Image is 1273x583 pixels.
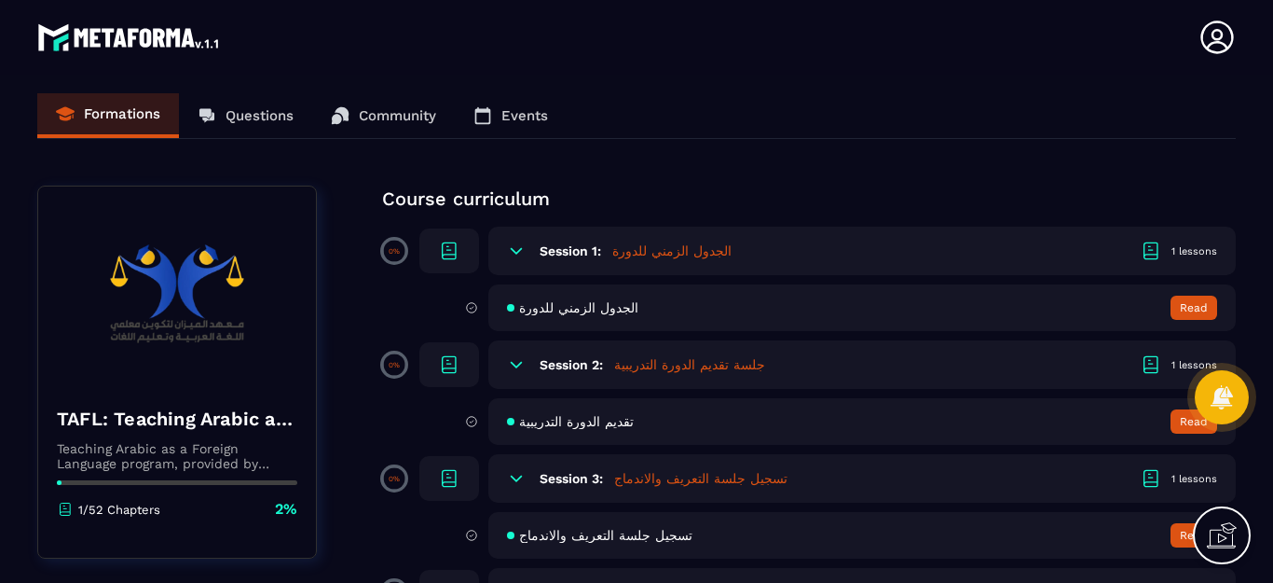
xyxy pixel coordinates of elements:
[389,361,400,369] p: 0%
[382,186,1236,212] p: Course curriculum
[614,469,787,488] h5: تسجيل جلسة التعريف والاندماج
[1170,523,1217,548] button: Read
[519,414,634,429] span: تقديم الدورة التدريبية
[540,471,603,486] h6: Session 3:
[612,242,732,260] h5: الجدول الزمني للدورة
[78,503,160,517] p: 1/52 Chapters
[1171,244,1217,258] div: 1 lessons
[389,247,400,256] p: 0%
[275,499,297,520] p: 2%
[57,406,297,432] h4: TAFL: Teaching Arabic as a Foreign Language program
[1171,358,1217,372] div: 1 lessons
[540,243,601,258] h6: Session 1:
[1171,472,1217,486] div: 1 lessons
[519,528,692,543] span: تسجيل جلسة التعريف والاندماج
[614,355,765,374] h5: جلسة تقديم الدورة التدريبية
[540,357,603,372] h6: Session 2:
[1170,296,1217,320] button: Read
[1170,409,1217,434] button: Read
[52,201,302,387] img: banner
[519,300,638,315] span: الجدول الزمني للدورة
[57,441,297,471] p: Teaching Arabic as a Foreign Language program, provided by AlMeezan Academy in the [GEOGRAPHIC_DATA]
[37,19,222,56] img: logo
[389,475,400,483] p: 0%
